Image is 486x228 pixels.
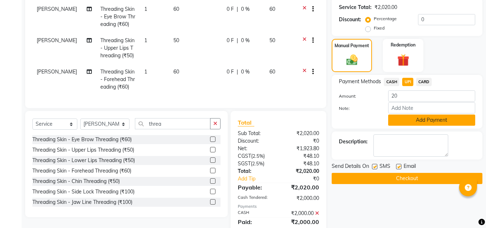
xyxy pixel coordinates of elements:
div: Threading Skin - Chin Threading (₹50) [32,178,120,185]
span: 60 [269,68,275,75]
div: Threading Skin - Eye Brow Threading (₹60) [32,136,132,143]
span: 60 [269,6,275,12]
input: Amount [388,90,475,102]
span: Total [238,119,254,126]
span: 1 [144,68,147,75]
label: Redemption [391,42,415,48]
span: SMS [380,162,390,171]
label: Amount: [333,93,382,99]
img: _cash.svg [343,53,361,66]
div: ₹2,000.00 [278,210,324,217]
input: Add Note [388,102,475,113]
span: 0 % [241,5,250,13]
span: | [237,68,238,76]
div: Service Total: [339,4,372,11]
div: ₹48.10 [278,152,324,160]
span: 2.5% [252,161,263,166]
div: Paid: [232,218,278,226]
span: 1 [144,6,147,12]
label: Manual Payment [335,43,369,49]
a: Add Tip [232,175,286,183]
span: Threading Skin - Forehead Threading (₹60) [100,68,135,90]
div: Discount: [232,137,278,145]
span: Payment Methods [339,78,381,85]
div: ₹0 [278,137,324,145]
div: ( ) [232,160,278,167]
div: Payable: [232,183,278,192]
span: SGST [238,160,251,167]
input: Search or Scan [135,118,210,129]
span: | [237,5,238,13]
div: ₹2,020.00 [278,130,324,137]
div: ₹2,000.00 [278,218,324,226]
div: Threading Skin - Lower Lips Threading (₹50) [32,157,135,164]
div: CASH [232,210,278,217]
span: Threading Skin - Eye Brow Threading (₹60) [100,6,135,27]
div: ₹2,020.00 [278,183,324,192]
div: Net: [232,145,278,152]
span: CGST [238,153,251,159]
label: Fixed [374,25,385,31]
img: _gift.svg [394,53,413,67]
span: 50 [173,37,179,44]
span: 60 [173,6,179,12]
label: Percentage [374,15,397,22]
div: Threading Skin - Jaw Line Threading (₹100) [32,198,132,206]
div: ₹2,020.00 [374,4,397,11]
span: Email [404,162,416,171]
span: 0 F [227,68,234,76]
button: Checkout [332,173,482,184]
div: Cash Tendered: [232,195,278,202]
span: 0 F [227,5,234,13]
div: Threading Skin - Side Lock Threading (₹100) [32,188,135,196]
div: Description: [339,138,368,146]
span: 2.5% [253,153,263,159]
span: 60 [173,68,179,75]
div: Threading Skin - Upper Lips Threading (₹50) [32,146,134,154]
div: Discount: [339,16,361,23]
div: ( ) [232,152,278,160]
span: 1 [144,37,147,44]
div: ₹1,923.80 [278,145,324,152]
button: Add Payment [388,115,475,126]
div: ₹0 [286,175,325,183]
div: ₹48.10 [278,160,324,167]
div: Threading Skin - Forehead Threading (₹60) [32,167,131,175]
span: 0 % [241,68,250,76]
span: CASH [384,78,399,86]
span: [PERSON_NAME] [37,37,77,44]
span: Threading Skin - Upper Lips Threading (₹50) [100,37,135,59]
span: 0 % [241,37,250,44]
span: 0 F [227,37,234,44]
div: Sub Total: [232,130,278,137]
span: Send Details On [332,162,369,171]
span: | [237,37,238,44]
div: ₹2,020.00 [278,167,324,175]
span: [PERSON_NAME] [37,6,77,12]
span: UPI [402,78,413,86]
div: Total: [232,167,278,175]
div: ₹2,000.00 [278,195,324,202]
span: 50 [269,37,275,44]
label: Note: [333,105,382,112]
span: CARD [416,78,432,86]
span: [PERSON_NAME] [37,68,77,75]
div: Payments [238,204,319,210]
